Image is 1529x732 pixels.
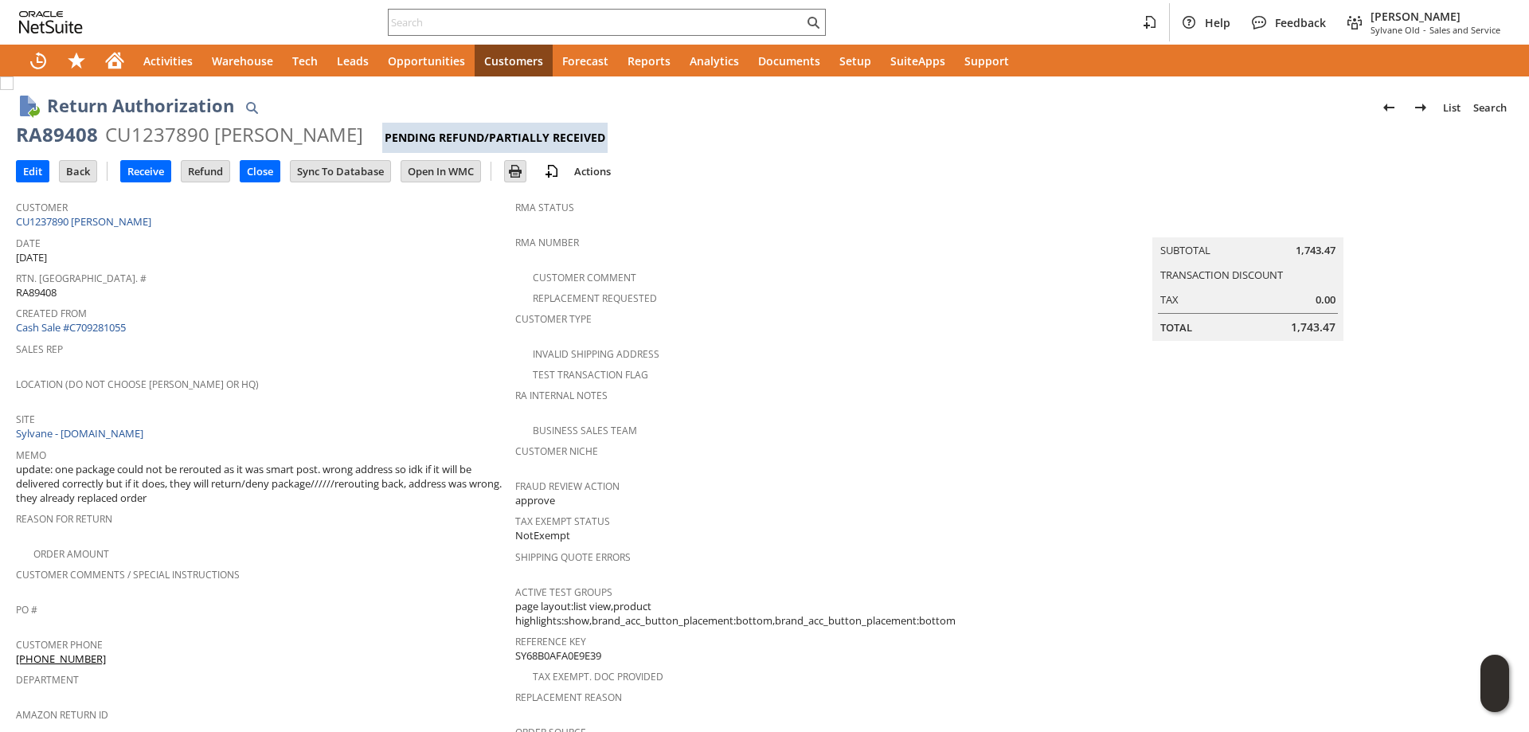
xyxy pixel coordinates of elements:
[401,161,480,182] input: Open In WMC
[16,250,47,265] span: [DATE]
[804,13,823,32] svg: Search
[16,708,108,722] a: Amazon Return ID
[533,670,663,683] a: Tax Exempt. Doc Provided
[60,161,96,182] input: Back
[515,635,586,648] a: Reference Key
[1291,319,1335,335] span: 1,743.47
[515,236,579,249] a: RMA Number
[283,45,327,76] a: Tech
[1371,24,1420,36] span: Sylvane Old
[19,45,57,76] a: Recent Records
[121,161,170,182] input: Receive
[16,448,46,462] a: Memo
[515,585,612,599] a: Active Test Groups
[1437,95,1467,120] a: List
[16,413,35,426] a: Site
[242,98,261,117] img: Quick Find
[57,45,96,76] div: Shortcuts
[105,51,124,70] svg: Home
[16,214,155,229] a: CU1237890 [PERSON_NAME]
[515,493,555,508] span: approve
[830,45,881,76] a: Setup
[515,648,601,663] span: SY68B0AFA0E9E39
[1205,15,1230,30] span: Help
[67,51,86,70] svg: Shortcuts
[182,161,229,182] input: Refund
[19,11,83,33] svg: logo
[1152,212,1343,237] caption: Summary
[515,528,570,543] span: NotExempt
[1429,24,1500,36] span: Sales and Service
[16,201,68,214] a: Customer
[1379,98,1398,117] img: Previous
[881,45,955,76] a: SuiteApps
[680,45,749,76] a: Analytics
[618,45,680,76] a: Reports
[628,53,671,69] span: Reports
[378,45,475,76] a: Opportunities
[16,652,106,666] a: [PHONE_NUMBER]
[1423,24,1426,36] span: -
[506,162,525,181] img: Print
[890,53,945,69] span: SuiteApps
[16,320,126,335] a: Cash Sale #C709281055
[291,161,390,182] input: Sync To Database
[105,122,363,147] div: CU1237890 [PERSON_NAME]
[1160,268,1283,282] a: Transaction Discount
[16,307,87,320] a: Created From
[515,515,610,528] a: Tax Exempt Status
[839,53,871,69] span: Setup
[382,123,608,153] div: Pending Refund/Partially Received
[1480,655,1509,712] iframe: Click here to launch Oracle Guided Learning Help Panel
[515,599,1007,628] span: page layout:list view,product highlights:show,brand_acc_button_placement:bottom,brand_acc_button_...
[758,53,820,69] span: Documents
[964,53,1009,69] span: Support
[1160,243,1210,257] a: Subtotal
[475,45,553,76] a: Customers
[16,426,147,440] a: Sylvane - [DOMAIN_NAME]
[1275,15,1326,30] span: Feedback
[16,638,103,652] a: Customer Phone
[33,547,109,561] a: Order Amount
[533,424,637,437] a: Business Sales Team
[484,53,543,69] span: Customers
[16,343,63,356] a: Sales Rep
[96,45,134,76] a: Home
[16,512,112,526] a: Reason For Return
[16,237,41,250] a: Date
[16,272,147,285] a: Rtn. [GEOGRAPHIC_DATA]. #
[749,45,830,76] a: Documents
[505,161,526,182] input: Print
[515,691,622,704] a: Replacement reason
[533,347,659,361] a: Invalid Shipping Address
[1160,292,1179,307] a: Tax
[533,292,657,305] a: Replacement Requested
[16,285,57,300] span: RA89408
[1411,98,1430,117] img: Next
[515,444,598,458] a: Customer Niche
[388,53,465,69] span: Opportunities
[955,45,1019,76] a: Support
[212,53,273,69] span: Warehouse
[1480,684,1509,713] span: Oracle Guided Learning Widget. To move around, please hold and drag
[1316,292,1335,307] span: 0.00
[327,45,378,76] a: Leads
[542,162,561,181] img: add-record.svg
[515,312,592,326] a: Customer Type
[16,462,507,506] span: update: one package could not be rerouted as it was smart post. wrong address so idk if it will b...
[515,201,574,214] a: RMA Status
[515,480,620,493] a: Fraud Review Action
[29,51,48,70] svg: Recent Records
[143,53,193,69] span: Activities
[134,45,202,76] a: Activities
[1467,95,1513,120] a: Search
[337,53,369,69] span: Leads
[16,122,98,147] div: RA89408
[1296,243,1335,258] span: 1,743.47
[240,161,280,182] input: Close
[16,673,79,687] a: Department
[17,161,49,182] input: Edit
[1371,9,1500,24] span: [PERSON_NAME]
[553,45,618,76] a: Forecast
[292,53,318,69] span: Tech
